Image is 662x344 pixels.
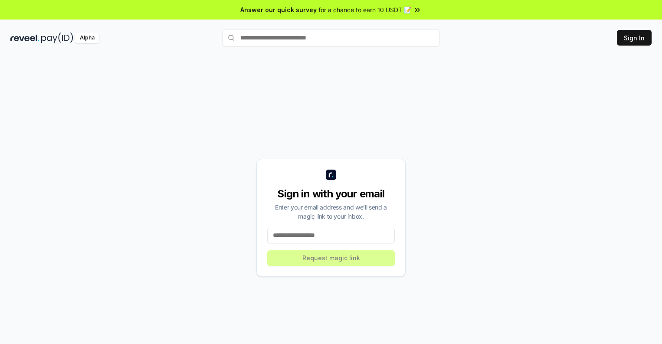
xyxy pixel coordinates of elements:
[267,187,395,201] div: Sign in with your email
[326,170,336,180] img: logo_small
[617,30,652,46] button: Sign In
[318,5,411,14] span: for a chance to earn 10 USDT 📝
[10,33,39,43] img: reveel_dark
[75,33,99,43] div: Alpha
[240,5,317,14] span: Answer our quick survey
[41,33,73,43] img: pay_id
[267,203,395,221] div: Enter your email address and we’ll send a magic link to your inbox.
